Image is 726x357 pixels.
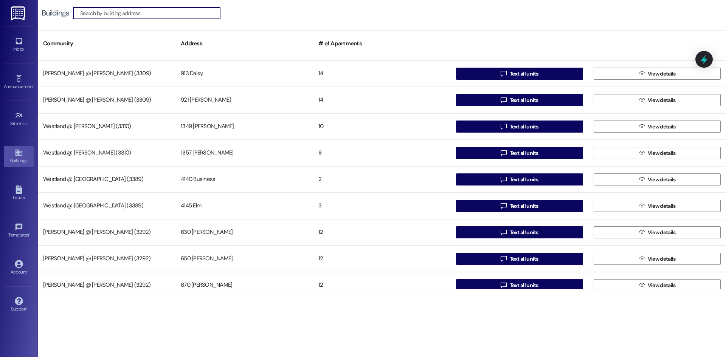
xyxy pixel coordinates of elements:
a: Site Visit • [4,109,34,130]
span: • [29,231,30,236]
div: Address [175,34,313,53]
span: • [34,83,35,88]
a: Leads [4,183,34,204]
a: Buildings [4,146,34,167]
div: # of Apartments [313,34,451,53]
a: Inbox [4,35,34,55]
span: • [27,120,28,125]
input: Search by building address [80,8,220,19]
a: Account [4,258,34,278]
a: Support [4,295,34,315]
div: Community [38,34,175,53]
div: Buildings [42,9,69,17]
img: ResiDesk Logo [11,6,26,20]
a: Templates • [4,221,34,241]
